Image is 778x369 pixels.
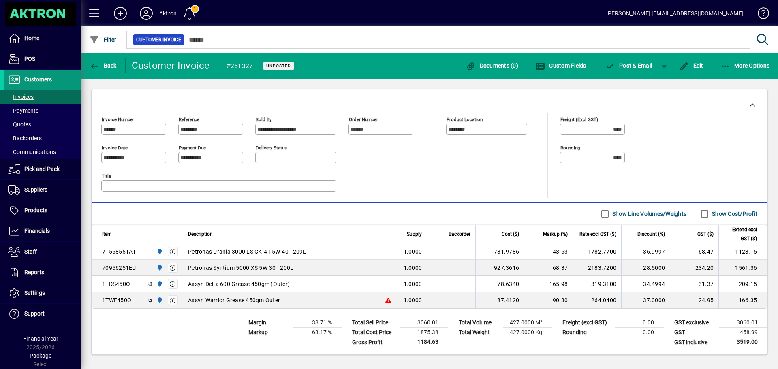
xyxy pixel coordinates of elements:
a: Support [4,304,81,324]
td: Freight (excl GST) [558,318,615,328]
span: Documents (0) [466,62,518,69]
button: Post & Email [601,58,656,73]
span: Pick and Pack [24,166,60,172]
span: Customers [24,76,52,83]
td: 1184.63 [400,337,448,348]
div: 264.0400 [578,296,616,304]
span: Petronas Urania 3000 LS CK-4 15W-40 - 209L [188,247,306,256]
td: 427.0000 Kg [503,328,552,337]
td: 31.37 [670,276,718,292]
span: P [619,62,623,69]
td: 165.98 [524,276,573,292]
a: Backorders [4,131,81,145]
span: Backorders [8,135,42,141]
a: Staff [4,242,81,262]
td: 87.4120 [475,292,524,308]
td: 68.37 [524,260,573,276]
td: 0.00 [615,318,664,328]
mat-label: Payment due [179,145,206,151]
a: Pick and Pack [4,159,81,179]
span: Reports [24,269,44,275]
div: 71568551A1 [102,247,136,256]
td: Markup [244,328,293,337]
td: 34.4994 [621,276,670,292]
td: 38.71 % [293,318,342,328]
td: 1875.38 [400,328,448,337]
span: Axsyn Warrior Grease 450gm Outer [188,296,280,304]
a: Payments [4,104,81,117]
mat-label: Invoice number [102,117,134,122]
a: Knowledge Base [752,2,768,28]
span: Customer Invoice [136,36,181,44]
td: GST inclusive [670,337,719,348]
button: Profile [133,6,159,21]
span: Back [90,62,117,69]
span: Communications [8,149,56,155]
span: Support [24,310,45,317]
mat-label: Title [102,173,111,179]
td: 37.0000 [621,292,670,308]
div: Aktron [159,7,177,20]
span: Financials [24,228,50,234]
td: Total Sell Price [348,318,400,328]
span: Petronas Syntium 5000 XS 5W-30 - 200L [188,264,293,272]
span: 1.0000 [404,264,422,272]
span: Financial Year [23,335,58,342]
div: 1TDS450O [102,280,130,288]
span: Package [30,352,51,359]
mat-label: Delivery status [256,145,287,151]
a: Financials [4,221,81,241]
mat-label: Freight (excl GST) [560,117,598,122]
td: Total Volume [455,318,503,328]
mat-label: Reference [179,117,199,122]
span: POS [24,55,35,62]
span: 1.0000 [404,247,422,256]
button: Documents (0) [464,58,520,73]
span: Settings [24,290,45,296]
td: 3060.01 [719,318,767,328]
span: Edit [679,62,703,69]
td: 3519.00 [719,337,767,348]
span: Staff [24,248,37,255]
td: Gross Profit [348,337,400,348]
td: 209.15 [718,276,767,292]
td: 43.63 [524,243,573,260]
span: Filter [90,36,117,43]
span: 1.0000 [404,280,422,288]
span: Discount (%) [637,230,665,239]
td: 24.95 [670,292,718,308]
button: Edit [677,58,705,73]
td: 458.99 [719,328,767,337]
td: Margin [244,318,293,328]
span: More Options [720,62,770,69]
td: Total Weight [455,328,503,337]
a: Products [4,200,81,221]
a: Settings [4,283,81,303]
div: #251327 [227,60,253,73]
td: 78.6340 [475,276,524,292]
span: Custom Fields [535,62,586,69]
div: 2183.7200 [578,264,616,272]
td: 234.20 [670,260,718,276]
span: Item [102,230,112,239]
button: Custom Fields [533,58,588,73]
mat-label: Rounding [560,145,580,151]
span: Rate excl GST ($) [579,230,616,239]
a: Home [4,28,81,49]
mat-label: Product location [447,117,483,122]
button: More Options [718,58,772,73]
span: Invoices [8,94,34,100]
label: Show Line Volumes/Weights [611,210,686,218]
span: Products [24,207,47,213]
span: HAMILTON [154,279,164,288]
div: 70956251EU [102,264,136,272]
span: Description [188,230,213,239]
mat-label: Invoice date [102,145,128,151]
span: Unposted [266,63,291,68]
span: Extend excl GST ($) [724,225,757,243]
mat-label: Order number [349,117,378,122]
td: 90.30 [524,292,573,308]
a: Quotes [4,117,81,131]
td: 3060.01 [400,318,448,328]
span: Markup (%) [543,230,568,239]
